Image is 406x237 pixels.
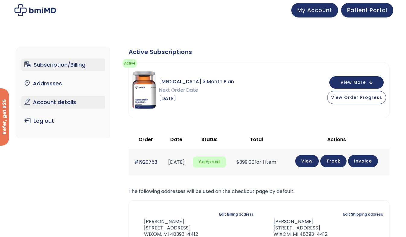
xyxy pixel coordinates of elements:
a: My Account [291,3,338,17]
img: My account [14,4,56,16]
a: Account details [21,96,105,109]
a: Log out [21,115,105,127]
span: $ [236,159,239,166]
a: Patient Portal [341,3,393,17]
a: Invoice [348,155,378,167]
span: [DATE] [159,94,234,103]
a: Track [320,155,347,167]
span: View More [340,81,366,84]
img: Sermorelin 3 Month Plan [132,71,156,109]
a: Edit Shipping address [343,210,383,219]
span: Completed [193,156,226,168]
span: 399.00 [236,159,254,166]
span: Date [170,136,182,143]
nav: Account pages [17,48,110,138]
a: #1920753 [134,159,157,166]
a: Edit Billing address [219,210,254,219]
a: Subscription/Billing [21,58,105,71]
span: Status [201,136,218,143]
span: View Order Progress [331,94,382,100]
span: Actions [327,136,346,143]
button: View More [329,76,384,89]
td: for 1 item [229,149,284,175]
p: The following addresses will be used on the checkout page by default. [129,187,389,196]
span: Order [139,136,153,143]
span: [MEDICAL_DATA] 3 Month Plan [159,77,234,86]
span: Active [123,59,137,68]
a: Addresses [21,77,105,90]
a: View [295,155,319,167]
div: Active Subscriptions [129,48,389,56]
span: Patient Portal [347,6,387,14]
button: View Order Progress [327,91,386,104]
span: My Account [297,6,332,14]
span: Total [250,136,263,143]
time: [DATE] [168,159,185,166]
span: Next Order Date [159,86,234,94]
